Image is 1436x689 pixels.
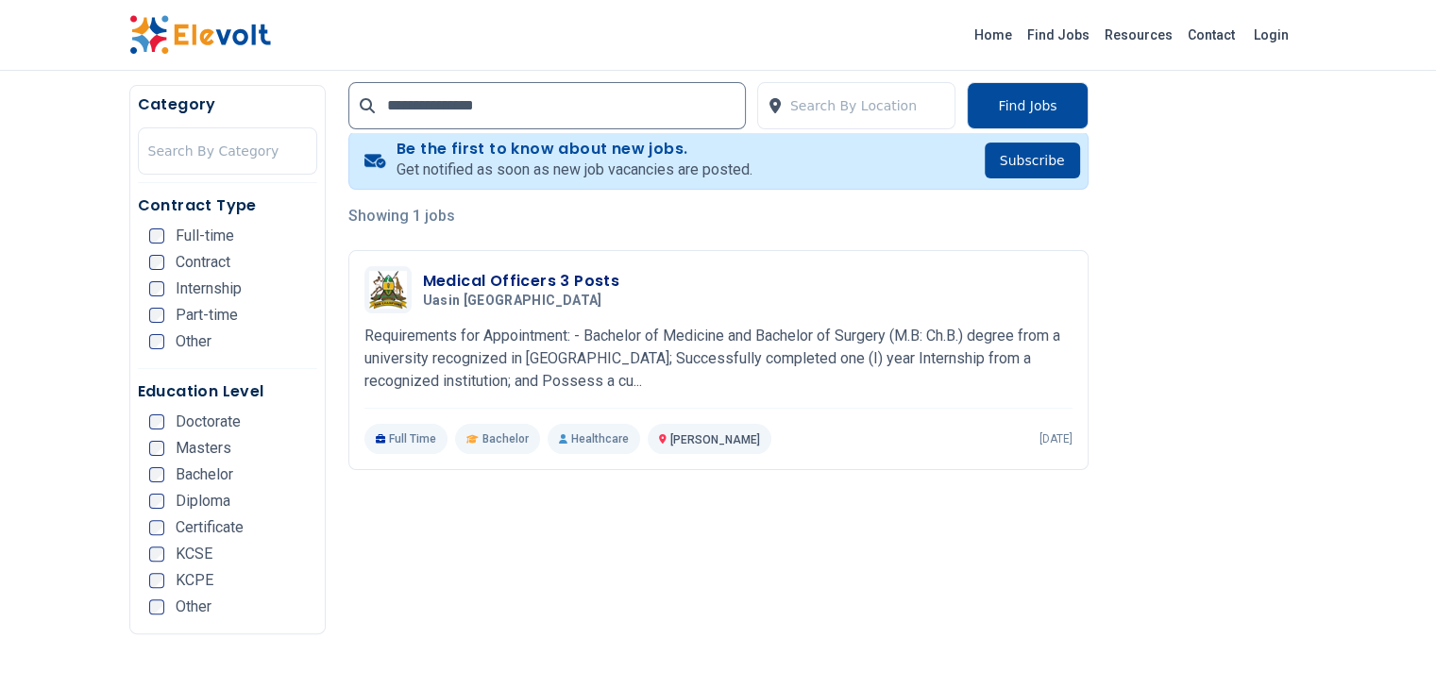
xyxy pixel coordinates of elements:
p: Requirements for Appointment: - Bachelor of Medicine and Bachelor of Surgery (M.B: Ch.B.) degree ... [364,325,1073,393]
span: Bachelor [482,431,529,446]
input: KCSE [149,546,164,562]
button: Find Jobs [967,82,1088,129]
a: Home [967,20,1020,50]
span: Other [176,334,211,349]
input: Certificate [149,520,164,535]
span: KCSE [176,546,212,562]
p: Full Time [364,424,448,454]
span: Doctorate [176,414,241,429]
h3: Medical Officers 3 Posts [423,270,620,293]
span: Other [176,599,211,614]
span: Contract [176,255,230,270]
h4: Be the first to know about new jobs. [397,140,752,159]
h5: Contract Type [138,194,317,217]
input: Internship [149,281,164,296]
a: Login [1242,16,1300,54]
span: Uasin [GEOGRAPHIC_DATA] [423,293,602,310]
input: Contract [149,255,164,270]
span: Part-time [176,308,238,323]
p: [DATE] [1039,431,1073,446]
input: Bachelor [149,467,164,482]
span: Masters [176,441,231,456]
input: Part-time [149,308,164,323]
span: Internship [176,281,242,296]
input: Doctorate [149,414,164,429]
input: KCPE [149,573,164,588]
h5: Category [138,93,317,116]
p: Showing 1 jobs [348,205,1089,227]
span: Certificate [176,520,244,535]
p: Healthcare [548,424,640,454]
a: Resources [1097,20,1180,50]
p: Get notified as soon as new job vacancies are posted. [397,159,752,181]
iframe: Chat Widget [1342,598,1436,689]
img: Uasin Gishu County [369,271,407,310]
a: Uasin Gishu CountyMedical Officers 3 PostsUasin [GEOGRAPHIC_DATA]Requirements for Appointment: - ... [364,266,1073,454]
img: Elevolt [129,15,271,55]
button: Subscribe [985,143,1080,178]
span: Full-time [176,228,234,244]
input: Other [149,334,164,349]
span: [PERSON_NAME] [670,433,760,446]
h5: Education Level [138,380,317,403]
a: Find Jobs [1020,20,1097,50]
span: KCPE [176,573,213,588]
input: Other [149,599,164,614]
span: Diploma [176,494,230,509]
span: Bachelor [176,467,233,482]
input: Diploma [149,494,164,509]
input: Full-time [149,228,164,244]
input: Masters [149,441,164,456]
a: Contact [1180,20,1242,50]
